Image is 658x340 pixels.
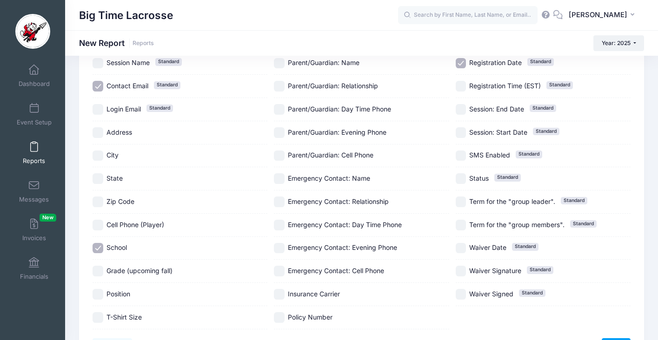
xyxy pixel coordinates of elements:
[106,59,150,66] span: Session Name
[17,118,52,126] span: Event Setup
[288,313,332,321] span: Policy Number
[512,243,538,250] span: Standard
[93,150,103,161] input: City
[456,243,466,254] input: Waiver DateStandard
[469,82,541,90] span: Registration Time (EST)
[155,58,182,65] span: Standard
[274,289,285,300] input: Insurance Carrier
[12,252,56,285] a: Financials
[79,38,154,48] h1: New Report
[561,197,587,204] span: Standard
[106,243,127,251] span: School
[469,221,565,229] span: Term for the "group members".
[570,220,597,228] span: Standard
[106,105,141,113] span: Login Email
[469,59,522,66] span: Registration Date
[93,173,103,184] input: State
[494,174,521,181] span: Standard
[602,39,631,46] span: Year: 2025
[93,81,103,92] input: Contact EmailStandard
[456,266,466,276] input: Waiver SignatureStandard
[533,128,559,135] span: Standard
[456,289,466,300] input: Waiver SignedStandard
[93,266,103,276] input: Grade (upcoming fall)
[563,5,644,26] button: [PERSON_NAME]
[456,127,466,138] input: Session: Start DateStandard
[106,82,148,90] span: Contact Email
[106,151,119,159] span: City
[133,40,154,47] a: Reports
[274,81,285,92] input: Parent/Guardian: Relationship
[569,10,627,20] span: [PERSON_NAME]
[20,273,48,281] span: Financials
[288,290,340,298] span: Insurance Carrier
[146,105,173,112] span: Standard
[93,127,103,138] input: Address
[469,174,489,182] span: Status
[274,104,285,115] input: Parent/Guardian: Day Time Phone
[527,58,554,65] span: Standard
[469,151,510,159] span: SMS Enabled
[469,197,555,205] span: Term for the "group leader".
[469,290,513,298] span: Waiver Signed
[288,243,397,251] span: Emergency Contact: Evening Phone
[456,150,466,161] input: SMS EnabledStandard
[469,243,506,251] span: Waiver Date
[288,82,378,90] span: Parent/Guardian: Relationship
[12,98,56,131] a: Event Setup
[106,267,173,275] span: Grade (upcoming fall)
[398,6,538,25] input: Search by First Name, Last Name, or Email...
[93,312,103,323] input: T-Shirt Size
[527,266,553,274] span: Standard
[274,243,285,254] input: Emergency Contact: Evening Phone
[93,289,103,300] input: Position
[469,267,521,275] span: Waiver Signature
[456,81,466,92] input: Registration Time (EST)Standard
[106,290,130,298] span: Position
[12,214,56,246] a: InvoicesNew
[593,35,644,51] button: Year: 2025
[519,289,545,297] span: Standard
[93,243,103,254] input: School
[106,313,142,321] span: T-Shirt Size
[469,105,524,113] span: Session: End Date
[456,196,466,207] input: Term for the "group leader".Standard
[530,105,556,112] span: Standard
[93,196,103,207] input: Zip Code
[106,221,164,229] span: Cell Phone (Player)
[274,58,285,69] input: Parent/Guardian: Name
[106,174,123,182] span: State
[274,173,285,184] input: Emergency Contact: Name
[288,267,384,275] span: Emergency Contact: Cell Phone
[40,214,56,222] span: New
[19,196,49,203] span: Messages
[456,173,466,184] input: StatusStandard
[93,58,103,69] input: Session NameStandard
[154,81,180,89] span: Standard
[15,14,50,49] img: Big Time Lacrosse
[456,220,466,230] input: Term for the "group members".Standard
[19,80,50,88] span: Dashboard
[106,128,132,136] span: Address
[516,150,542,158] span: Standard
[22,234,46,242] span: Invoices
[288,151,373,159] span: Parent/Guardian: Cell Phone
[12,59,56,92] a: Dashboard
[288,197,389,205] span: Emergency Contact: Relationship
[274,220,285,230] input: Emergency Contact: Day Time Phone
[288,128,386,136] span: Parent/Guardian: Evening Phone
[274,150,285,161] input: Parent/Guardian: Cell Phone
[274,266,285,276] input: Emergency Contact: Cell Phone
[288,174,370,182] span: Emergency Contact: Name
[274,312,285,323] input: Policy Number
[23,157,45,165] span: Reports
[12,137,56,169] a: Reports
[288,59,359,66] span: Parent/Guardian: Name
[93,220,103,230] input: Cell Phone (Player)
[469,128,527,136] span: Session: Start Date
[93,104,103,115] input: Login EmailStandard
[274,196,285,207] input: Emergency Contact: Relationship
[274,127,285,138] input: Parent/Guardian: Evening Phone
[456,58,466,69] input: Registration DateStandard
[79,5,173,26] h1: Big Time Lacrosse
